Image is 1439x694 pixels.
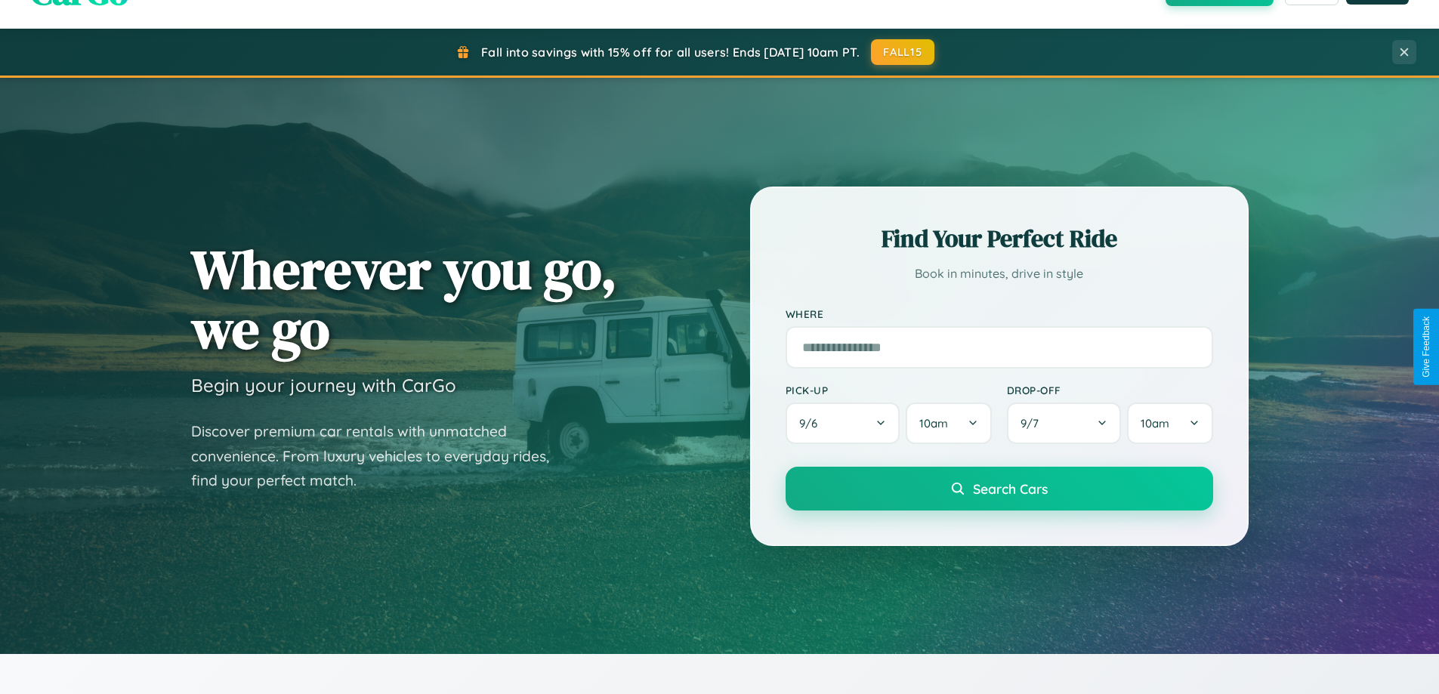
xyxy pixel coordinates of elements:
button: FALL15 [871,39,934,65]
span: 10am [919,416,948,430]
h2: Find Your Perfect Ride [786,222,1213,255]
label: Pick-up [786,384,992,396]
button: 9/7 [1007,403,1122,444]
button: 10am [1127,403,1212,444]
button: 9/6 [786,403,900,444]
div: Give Feedback [1421,316,1431,378]
button: 10am [906,403,991,444]
span: 9 / 6 [799,416,825,430]
label: Drop-off [1007,384,1213,396]
span: Fall into savings with 15% off for all users! Ends [DATE] 10am PT. [481,45,860,60]
p: Discover premium car rentals with unmatched convenience. From luxury vehicles to everyday rides, ... [191,419,569,493]
label: Where [786,307,1213,320]
h1: Wherever you go, we go [191,239,617,359]
span: Search Cars [973,480,1048,497]
h3: Begin your journey with CarGo [191,374,456,396]
span: 9 / 7 [1021,416,1046,430]
button: Search Cars [786,467,1213,510]
span: 10am [1141,416,1169,430]
p: Book in minutes, drive in style [786,263,1213,285]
